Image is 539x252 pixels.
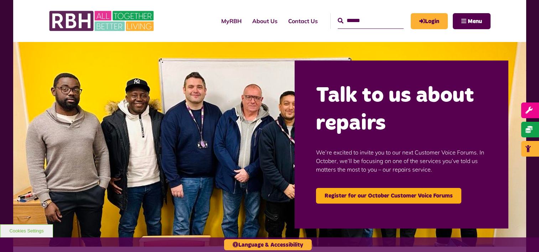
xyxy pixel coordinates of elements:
p: We’re excited to invite you to our next Customer Voice Forums. In October, we’ll be focusing on o... [316,137,487,184]
button: Navigation [453,13,491,29]
span: Menu [468,19,482,24]
img: Group photo of customers and colleagues at the Lighthouse Project [13,42,526,247]
img: RBH [49,7,156,35]
h2: Talk to us about repairs [316,82,487,137]
button: Language & Accessibility [224,239,312,250]
a: About Us [247,11,283,31]
a: MyRBH [411,13,448,29]
a: MyRBH [216,11,247,31]
iframe: Netcall Web Assistant for live chat [507,220,539,252]
a: Register for our October Customer Voice Forums [316,188,461,204]
a: Contact Us [283,11,323,31]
